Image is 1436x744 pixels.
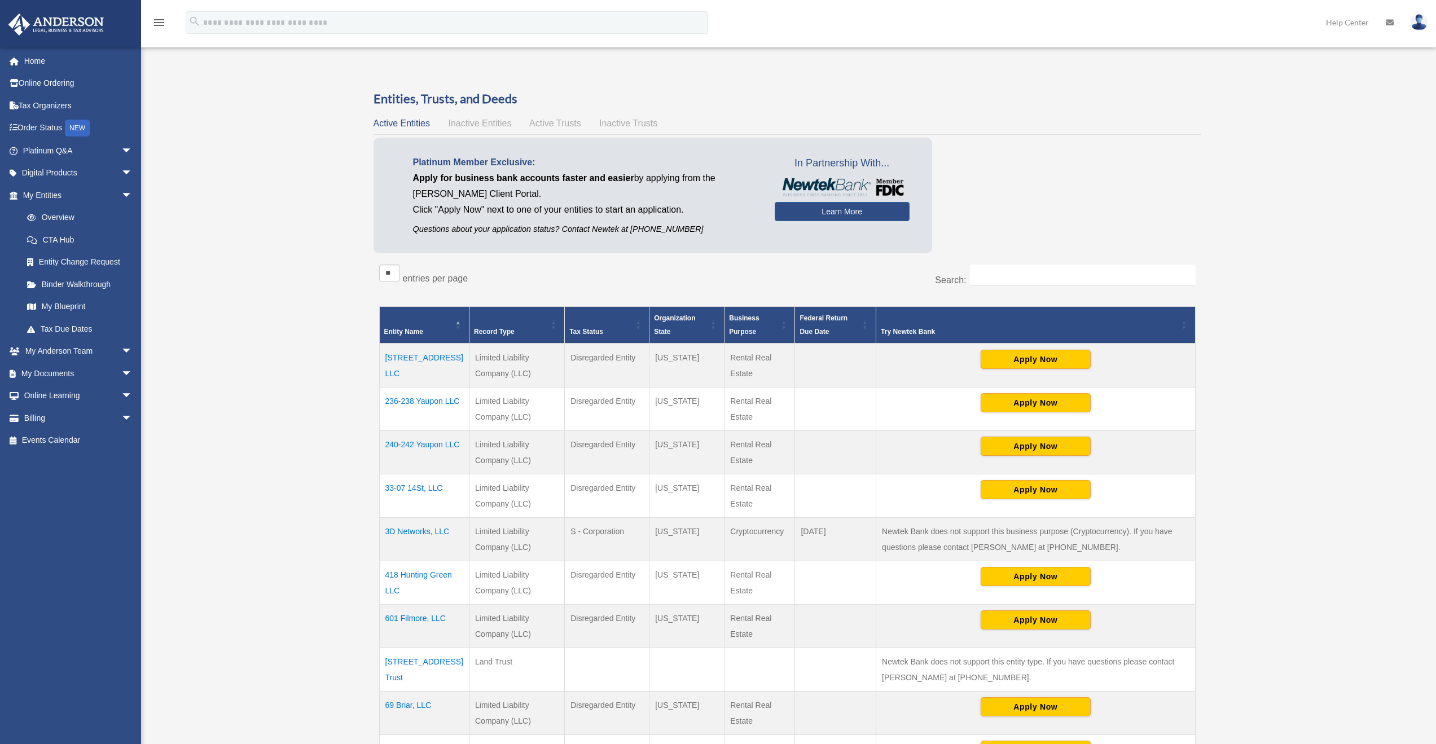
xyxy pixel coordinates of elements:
[379,648,469,691] td: [STREET_ADDRESS] Trust
[469,561,564,604] td: Limited Liability Company (LLC)
[795,517,876,561] td: [DATE]
[469,430,564,474] td: Limited Liability Company (LLC)
[654,314,695,336] span: Organization State
[384,328,423,336] span: Entity Name
[8,385,150,407] a: Online Learningarrow_drop_down
[379,344,469,388] td: [STREET_ADDRESS] LLC
[724,344,795,388] td: Rental Real Estate
[724,604,795,648] td: Rental Real Estate
[724,561,795,604] td: Rental Real Estate
[121,340,144,363] span: arrow_drop_down
[121,139,144,162] span: arrow_drop_down
[413,155,758,170] p: Platinum Member Exclusive:
[565,604,649,648] td: Disregarded Entity
[379,691,469,734] td: 69 Briar, LLC
[16,273,144,296] a: Binder Walkthrough
[8,162,150,184] a: Digital Productsarrow_drop_down
[565,344,649,388] td: Disregarded Entity
[403,274,468,283] label: entries per page
[981,610,1091,629] button: Apply Now
[780,178,904,196] img: NewtekBankLogoSM.png
[775,155,910,173] span: In Partnership With...
[413,170,758,202] p: by applying from the [PERSON_NAME] Client Portal.
[724,474,795,517] td: Rental Real Estate
[649,344,724,388] td: [US_STATE]
[379,474,469,517] td: 33-07 14St, LLC
[649,561,724,604] td: [US_STATE]
[413,202,758,218] p: Click "Apply Now" next to one of your entities to start an application.
[981,393,1091,412] button: Apply Now
[876,648,1195,691] td: Newtek Bank does not support this entity type. If you have questions please contact [PERSON_NAME]...
[8,72,150,95] a: Online Ordering
[565,691,649,734] td: Disregarded Entity
[795,306,876,344] th: Federal Return Due Date: Activate to sort
[16,318,144,340] a: Tax Due Dates
[8,117,150,140] a: Order StatusNEW
[152,16,166,29] i: menu
[469,604,564,648] td: Limited Liability Company (LLC)
[935,275,966,285] label: Search:
[565,387,649,430] td: Disregarded Entity
[152,20,166,29] a: menu
[379,387,469,430] td: 236-238 Yaupon LLC
[469,517,564,561] td: Limited Liability Company (LLC)
[8,340,150,363] a: My Anderson Teamarrow_drop_down
[599,118,657,128] span: Inactive Trusts
[469,474,564,517] td: Limited Liability Company (LLC)
[981,567,1091,586] button: Apply Now
[16,228,144,251] a: CTA Hub
[474,328,515,336] span: Record Type
[374,118,430,128] span: Active Entities
[724,517,795,561] td: Cryptocurrency
[565,306,649,344] th: Tax Status: Activate to sort
[16,296,144,318] a: My Blueprint
[121,162,144,185] span: arrow_drop_down
[8,407,150,429] a: Billingarrow_drop_down
[649,430,724,474] td: [US_STATE]
[8,362,150,385] a: My Documentsarrow_drop_down
[649,604,724,648] td: [US_STATE]
[565,517,649,561] td: S - Corporation
[565,430,649,474] td: Disregarded Entity
[649,691,724,734] td: [US_STATE]
[876,517,1195,561] td: Newtek Bank does not support this business purpose (Cryptocurrency). If you have questions please...
[374,90,1201,108] h3: Entities, Trusts, and Deeds
[8,429,150,452] a: Events Calendar
[469,344,564,388] td: Limited Liability Company (LLC)
[469,306,564,344] th: Record Type: Activate to sort
[379,517,469,561] td: 3D Networks, LLC
[8,184,144,206] a: My Entitiesarrow_drop_down
[981,697,1091,716] button: Apply Now
[529,118,581,128] span: Active Trusts
[981,350,1091,369] button: Apply Now
[565,474,649,517] td: Disregarded Entity
[565,561,649,604] td: Disregarded Entity
[5,14,107,36] img: Anderson Advisors Platinum Portal
[569,328,603,336] span: Tax Status
[8,50,150,72] a: Home
[469,387,564,430] td: Limited Liability Company (LLC)
[649,387,724,430] td: [US_STATE]
[121,362,144,385] span: arrow_drop_down
[981,480,1091,499] button: Apply Now
[469,648,564,691] td: Land Trust
[448,118,511,128] span: Inactive Entities
[469,691,564,734] td: Limited Liability Company (LLC)
[121,184,144,207] span: arrow_drop_down
[876,306,1195,344] th: Try Newtek Bank : Activate to sort
[379,306,469,344] th: Entity Name: Activate to invert sorting
[413,222,758,236] p: Questions about your application status? Contact Newtek at [PHONE_NUMBER]
[729,314,759,336] span: Business Purpose
[881,325,1178,338] div: Try Newtek Bank
[16,251,144,274] a: Entity Change Request
[649,306,724,344] th: Organization State: Activate to sort
[981,437,1091,456] button: Apply Now
[121,407,144,430] span: arrow_drop_down
[413,173,634,183] span: Apply for business bank accounts faster and easier
[8,94,150,117] a: Tax Organizers
[121,385,144,408] span: arrow_drop_down
[724,306,795,344] th: Business Purpose: Activate to sort
[724,430,795,474] td: Rental Real Estate
[775,202,910,221] a: Learn More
